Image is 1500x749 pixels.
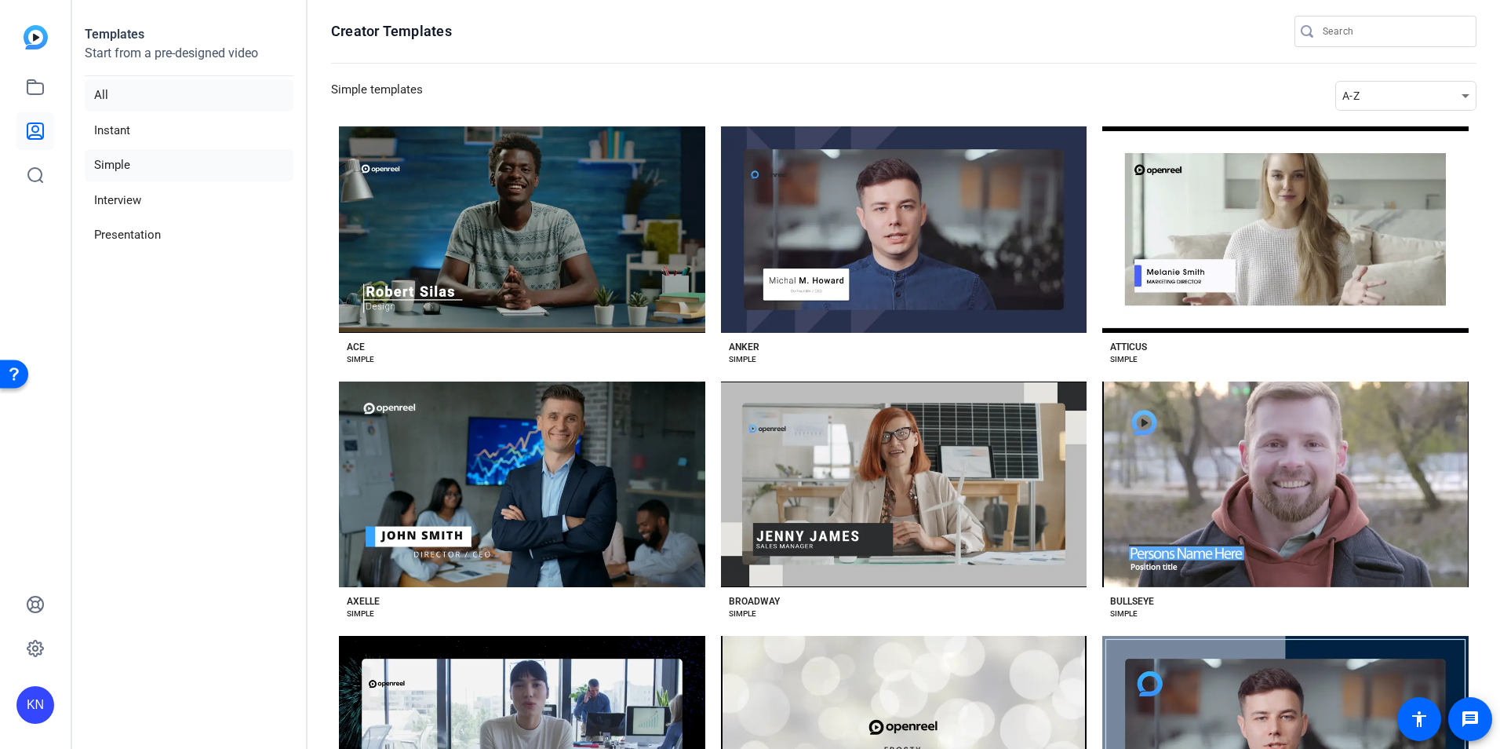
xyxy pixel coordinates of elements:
[1410,710,1429,729] mat-icon: accessibility
[85,115,293,147] li: Instant
[85,149,293,181] li: Simple
[85,27,144,42] strong: Templates
[347,608,374,620] div: SIMPLE
[1342,90,1360,102] span: A-Z
[339,382,705,588] button: Template image
[721,126,1087,333] button: Template image
[1102,126,1469,333] button: Template image
[85,185,293,217] li: Interview
[347,353,374,366] div: SIMPLE
[16,686,54,724] div: KN
[85,44,293,76] p: Start from a pre-designed video
[1323,22,1464,41] input: Search
[1110,353,1138,366] div: SIMPLE
[729,353,756,366] div: SIMPLE
[1110,595,1154,608] div: BULLSEYE
[331,81,423,111] h3: Simple templates
[24,25,48,49] img: blue-gradient.svg
[347,595,380,608] div: AXELLE
[1461,710,1480,729] mat-icon: message
[721,382,1087,588] button: Template image
[1110,341,1147,353] div: ATTICUS
[1102,382,1469,588] button: Template image
[1110,608,1138,620] div: SIMPLE
[347,341,365,353] div: ACE
[339,126,705,333] button: Template image
[85,79,293,111] li: All
[729,595,780,608] div: BROADWAY
[729,608,756,620] div: SIMPLE
[85,219,293,251] li: Presentation
[331,22,452,41] h1: Creator Templates
[729,341,759,353] div: ANKER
